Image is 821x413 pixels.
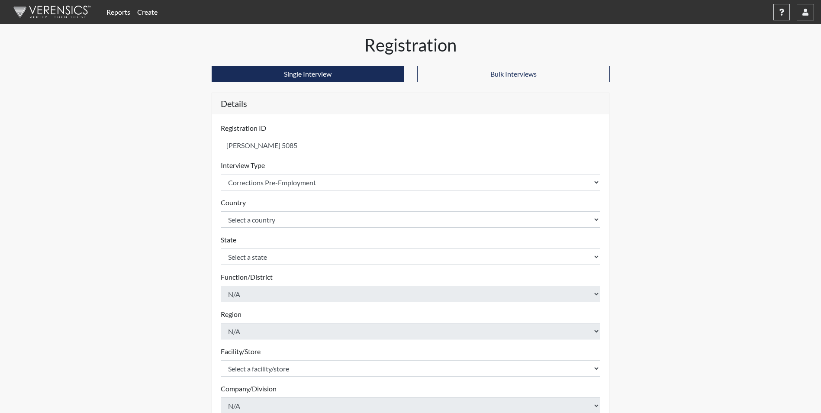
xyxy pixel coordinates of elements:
a: Reports [103,3,134,21]
input: Insert a Registration ID, which needs to be a unique alphanumeric value for each interviewee [221,137,601,153]
label: Facility/Store [221,346,261,357]
button: Single Interview [212,66,404,82]
label: State [221,235,236,245]
button: Bulk Interviews [417,66,610,82]
label: Company/Division [221,384,277,394]
label: Country [221,197,246,208]
h5: Details [212,93,609,114]
label: Registration ID [221,123,266,133]
a: Create [134,3,161,21]
h1: Registration [212,35,610,55]
label: Function/District [221,272,273,282]
label: Interview Type [221,160,265,171]
label: Region [221,309,241,319]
